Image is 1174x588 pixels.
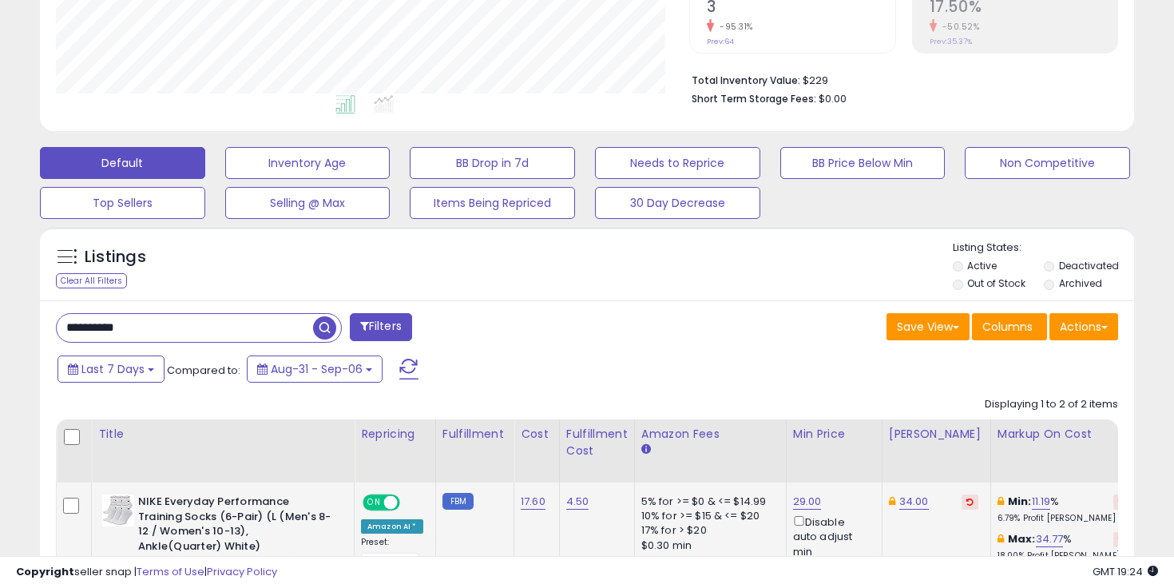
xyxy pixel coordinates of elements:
[98,426,347,443] div: Title
[889,426,984,443] div: [PERSON_NAME]
[889,496,895,507] i: This overrides the store level Dynamic Max Price for this listing
[225,187,391,219] button: Selling @ Max
[398,496,423,510] span: OFF
[16,565,277,580] div: seller snap | |
[361,426,429,443] div: Repricing
[998,426,1136,443] div: Markup on Cost
[1008,494,1032,509] b: Min:
[1059,276,1102,290] label: Archived
[361,537,423,573] div: Preset:
[692,73,800,87] b: Total Inventory Value:
[167,363,240,378] span: Compared to:
[361,519,423,534] div: Amazon AI *
[641,509,774,523] div: 10% for >= $15 & <= $20
[967,276,1025,290] label: Out of Stock
[521,494,545,510] a: 17.60
[1118,498,1125,506] i: Revert to store-level Min Markup
[102,495,134,526] img: 418ogZf8ZYL._SL40_.jpg
[641,523,774,538] div: 17% for > $20
[998,532,1130,562] div: %
[972,313,1047,340] button: Columns
[1008,531,1036,546] b: Max:
[81,361,145,377] span: Last 7 Days
[85,246,146,268] h5: Listings
[886,313,970,340] button: Save View
[350,313,412,341] button: Filters
[930,37,972,46] small: Prev: 35.37%
[793,513,870,559] div: Disable auto adjust min
[714,21,753,33] small: -95.31%
[998,495,1130,524] div: %
[521,426,553,443] div: Cost
[225,147,391,179] button: Inventory Age
[953,240,1135,256] p: Listing States:
[40,147,205,179] button: Default
[998,534,1004,544] i: This overrides the store level max markup for this listing
[1059,259,1119,272] label: Deactivated
[364,496,384,510] span: ON
[442,493,474,510] small: FBM
[442,426,507,443] div: Fulfillment
[793,426,875,443] div: Min Price
[566,494,589,510] a: 4.50
[137,564,204,579] a: Terms of Use
[819,91,847,106] span: $0.00
[1093,564,1158,579] span: 2025-09-14 19:24 GMT
[1032,494,1051,510] a: 11.19
[998,513,1130,524] p: 6.79% Profit [PERSON_NAME]
[899,494,929,510] a: 34.00
[780,147,946,179] button: BB Price Below Min
[566,426,628,459] div: Fulfillment Cost
[641,495,774,509] div: 5% for >= $0 & <= $14.99
[641,538,774,553] div: $0.30 min
[985,397,1118,412] div: Displaying 1 to 2 of 2 items
[207,564,277,579] a: Privacy Policy
[967,259,997,272] label: Active
[965,147,1130,179] button: Non Competitive
[138,495,332,558] b: NIKE Everyday Performance Training Socks (6-Pair) (L (Men's 8-12 / Women's 10-13), Ankle(Quarter)...
[707,37,734,46] small: Prev: 64
[410,147,575,179] button: BB Drop in 7d
[410,187,575,219] button: Items Being Repriced
[966,498,974,506] i: Revert to store-level Dynamic Max Price
[58,356,165,383] button: Last 7 Days
[641,443,651,457] small: Amazon Fees.
[998,496,1004,507] i: This overrides the store level min markup for this listing
[982,319,1033,335] span: Columns
[595,147,760,179] button: Needs to Reprice
[692,92,816,105] b: Short Term Storage Fees:
[1036,531,1064,547] a: 34.77
[990,419,1142,483] th: The percentage added to the cost of goods (COGS) that forms the calculator for Min & Max prices.
[641,426,779,443] div: Amazon Fees
[692,70,1106,89] li: $229
[271,361,363,377] span: Aug-31 - Sep-06
[1118,535,1125,543] i: Revert to store-level Max Markup
[40,187,205,219] button: Top Sellers
[247,356,383,383] button: Aug-31 - Sep-06
[793,494,822,510] a: 29.00
[16,564,74,579] strong: Copyright
[595,187,760,219] button: 30 Day Decrease
[1049,313,1118,340] button: Actions
[937,21,980,33] small: -50.52%
[56,273,127,288] div: Clear All Filters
